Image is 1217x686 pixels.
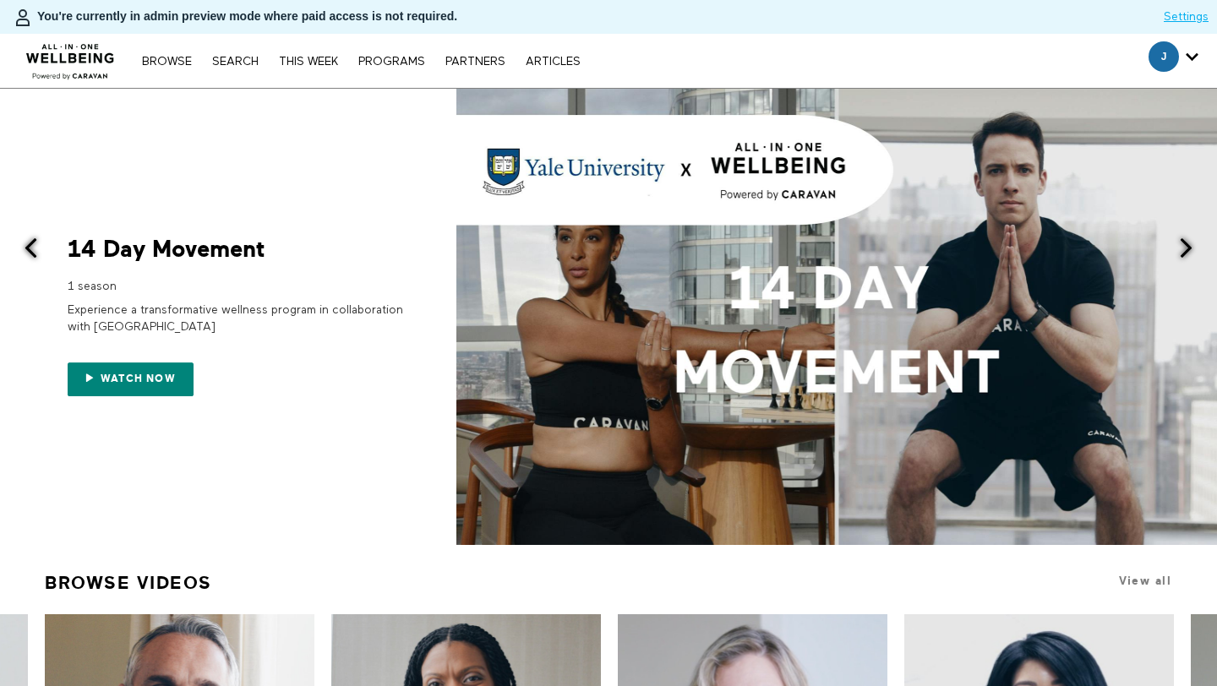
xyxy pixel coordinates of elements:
a: ARTICLES [517,56,589,68]
a: Browse [134,56,200,68]
a: View all [1119,574,1171,587]
a: Search [204,56,267,68]
a: PARTNERS [437,56,514,68]
img: person-bdfc0eaa9744423c596e6e1c01710c89950b1dff7c83b5d61d716cfd8139584f.svg [13,8,33,28]
a: THIS WEEK [270,56,347,68]
div: Secondary [1136,34,1211,88]
a: Browse Videos [45,565,212,601]
nav: Primary [134,52,588,69]
a: Settings [1164,8,1209,25]
a: PROGRAMS [350,56,434,68]
img: CARAVAN [19,31,122,82]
